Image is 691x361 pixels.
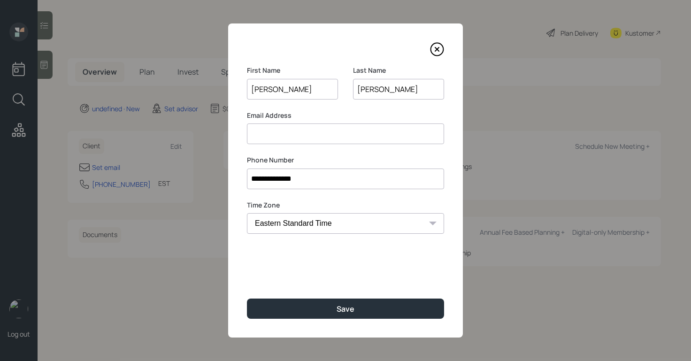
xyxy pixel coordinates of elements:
[247,299,444,319] button: Save
[247,66,338,75] label: First Name
[247,155,444,165] label: Phone Number
[247,200,444,210] label: Time Zone
[353,66,444,75] label: Last Name
[337,304,354,314] div: Save
[247,111,444,120] label: Email Address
